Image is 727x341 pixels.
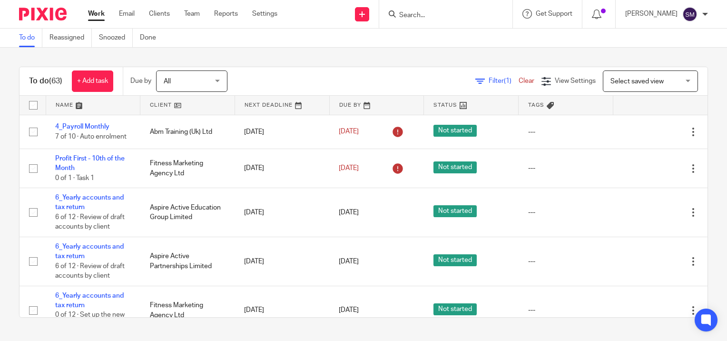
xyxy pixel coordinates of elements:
a: 4_Payroll Monthly [55,123,109,130]
td: [DATE] [235,188,329,237]
a: Work [88,9,105,19]
span: (63) [49,77,62,85]
td: Fitness Marketing Agency Ltd [140,286,235,335]
a: Settings [252,9,277,19]
span: Tags [528,102,544,108]
td: [DATE] [235,237,329,286]
a: 6_Yearly accounts and tax return [55,292,124,309]
a: + Add task [72,70,113,92]
td: Fitness Marketing Agency Ltd [140,149,235,188]
span: 7 of 10 · Auto enrolment [55,133,127,140]
span: [DATE] [339,307,359,314]
a: Done [140,29,163,47]
span: All [164,78,171,85]
span: [DATE] [339,129,359,135]
p: [PERSON_NAME] [625,9,678,19]
td: [DATE] [235,286,329,335]
span: [DATE] [339,258,359,265]
span: Not started [433,205,477,217]
a: Clear [519,78,534,84]
span: [DATE] [339,209,359,216]
span: Get Support [536,10,572,17]
span: 0 of 12 · Set up the new year [55,312,125,329]
h1: To do [29,76,62,86]
div: --- [528,127,604,137]
span: 0 of 1 · Task 1 [55,175,94,181]
a: Clients [149,9,170,19]
span: (1) [504,78,511,84]
span: Not started [433,161,477,173]
a: Team [184,9,200,19]
img: svg%3E [682,7,698,22]
p: Due by [130,76,151,86]
div: --- [528,257,604,266]
span: 6 of 12 · Review of draft accounts by client [55,214,125,231]
a: Reports [214,9,238,19]
div: --- [528,208,604,217]
span: 6 of 12 · Review of draft accounts by client [55,263,125,280]
a: 6_Yearly accounts and tax return [55,194,124,211]
a: Reassigned [49,29,92,47]
td: [DATE] [235,149,329,188]
td: Aspire Active Education Group Limited [140,188,235,237]
div: --- [528,305,604,315]
span: Not started [433,303,477,315]
span: [DATE] [339,165,359,171]
td: Abm Training (Uk) Ltd [140,115,235,149]
span: Not started [433,125,477,137]
div: --- [528,163,604,173]
a: To do [19,29,42,47]
a: Email [119,9,135,19]
a: 6_Yearly accounts and tax return [55,243,124,260]
td: Aspire Active Partnerships Limited [140,237,235,286]
img: Pixie [19,8,67,20]
span: View Settings [555,78,596,84]
input: Search [398,11,484,20]
span: Filter [489,78,519,84]
td: [DATE] [235,115,329,149]
a: Profit First - 10th of the Month [55,155,125,171]
a: Snoozed [99,29,133,47]
span: Select saved view [610,78,664,85]
span: Not started [433,254,477,266]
